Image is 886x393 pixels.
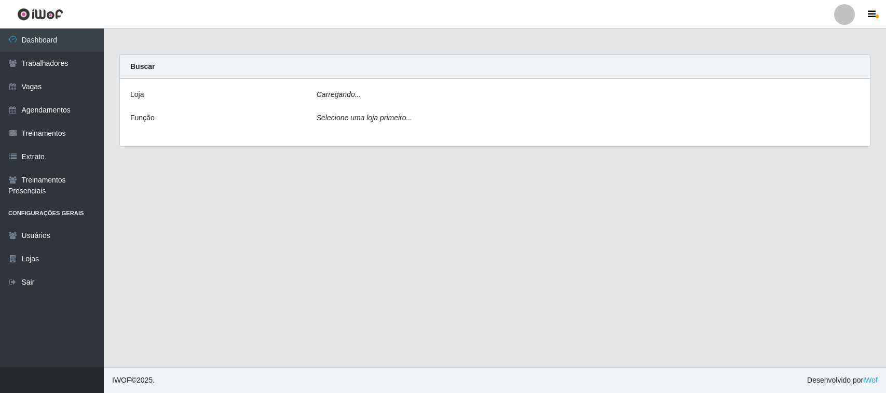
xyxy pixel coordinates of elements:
i: Carregando... [317,90,361,99]
img: CoreUI Logo [17,8,63,21]
span: © 2025 . [112,375,155,386]
span: IWOF [112,376,131,384]
strong: Buscar [130,62,155,71]
label: Loja [130,89,144,100]
span: Desenvolvido por [807,375,878,386]
i: Selecione uma loja primeiro... [317,114,412,122]
a: iWof [863,376,878,384]
label: Função [130,113,155,123]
